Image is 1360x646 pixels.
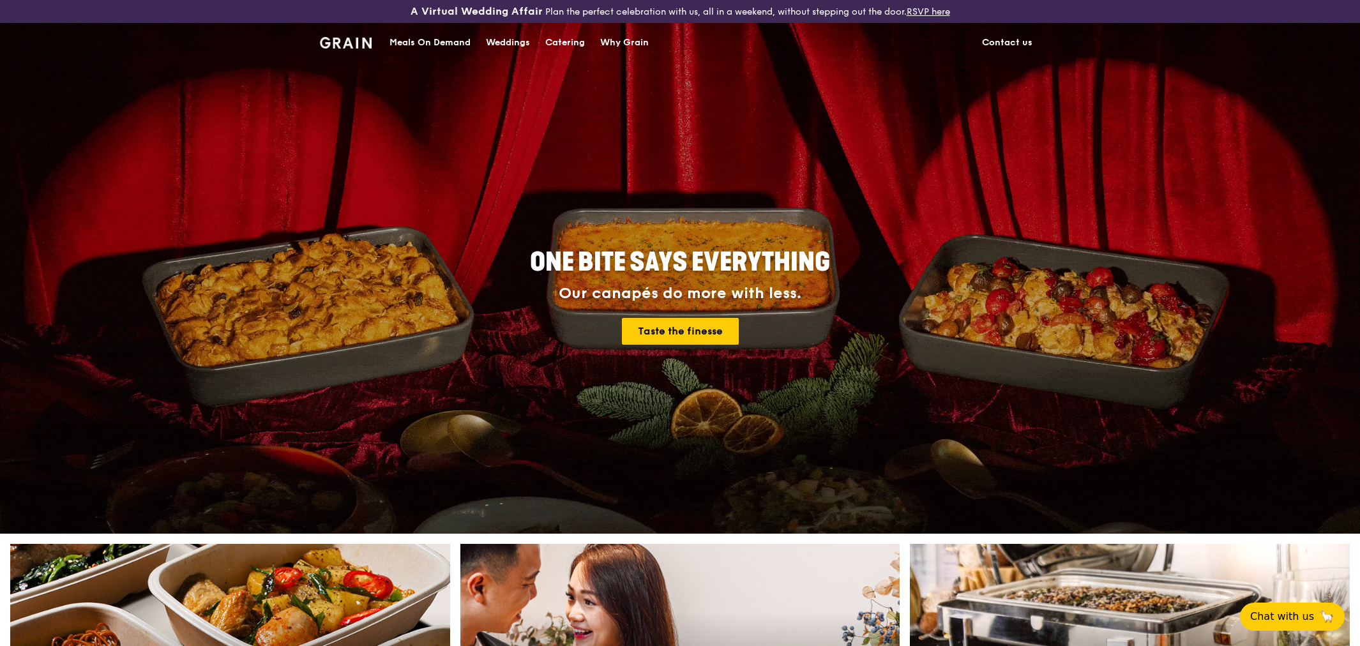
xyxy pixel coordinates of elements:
[974,24,1040,62] a: Contact us
[530,247,830,278] span: ONE BITE SAYS EVERYTHING
[1319,609,1334,624] span: 🦙
[545,24,585,62] div: Catering
[538,24,593,62] a: Catering
[320,37,372,49] img: Grain
[600,24,649,62] div: Why Grain
[450,285,910,303] div: Our canapés do more with less.
[622,318,739,345] a: Taste the finesse
[486,24,530,62] div: Weddings
[1250,609,1314,624] span: Chat with us
[389,24,471,62] div: Meals On Demand
[411,5,543,18] h3: A Virtual Wedding Affair
[907,6,950,17] a: RSVP here
[312,5,1048,18] div: Plan the perfect celebration with us, all in a weekend, without stepping out the door.
[478,24,538,62] a: Weddings
[1240,603,1345,631] button: Chat with us🦙
[320,22,372,61] a: GrainGrain
[593,24,656,62] a: Why Grain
